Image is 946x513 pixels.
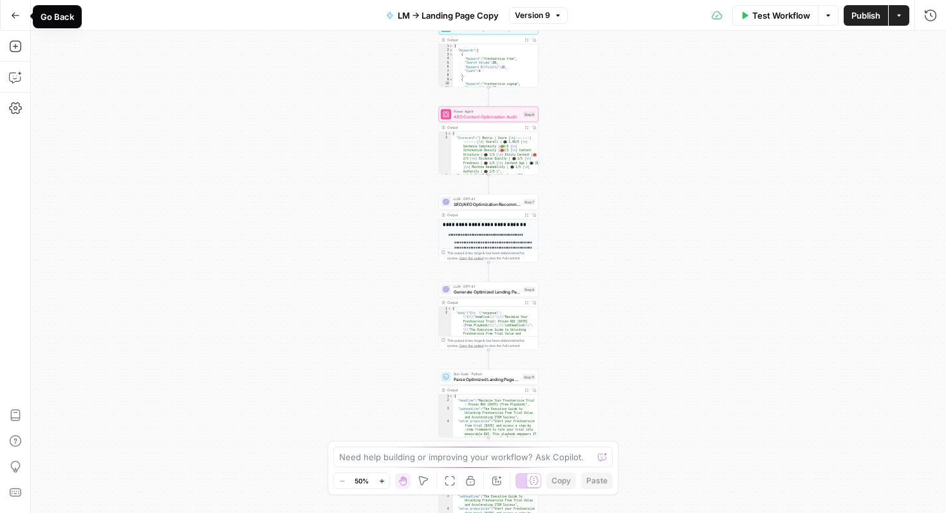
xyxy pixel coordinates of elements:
div: Step 7 [523,199,535,205]
div: 4 [439,57,453,61]
button: Version 9 [509,7,568,24]
button: Test Workflow [732,5,818,26]
span: Toggle code folding, rows 3 through 8 [449,53,453,57]
div: 1 [439,132,452,136]
button: Copy [546,472,576,489]
div: 6 [439,65,453,70]
g: Edge from step_11 to step_4 [488,438,490,456]
div: Output [447,37,521,42]
span: Power Agent [454,109,521,114]
g: Edge from step_6 to step_7 [488,175,490,194]
span: Paste [586,475,607,487]
div: 10 [439,82,453,86]
div: 5 [439,61,453,66]
div: 3 [439,53,453,57]
div: This output is too large & has been abbreviated for review. to view the full content. [447,338,535,348]
span: LLM · GPT-4.1 [454,196,521,201]
span: SEO/AEO Optimization Recommendations [454,201,521,207]
span: Test Workflow [752,9,810,22]
div: 3 [439,494,453,507]
div: 1 [439,307,452,312]
g: Edge from step_8 to step_11 [488,350,490,369]
div: 2 [439,136,452,174]
span: Toggle code folding, rows 1 through 89 [449,44,453,49]
span: Toggle code folding, rows 1 through 35 [449,395,453,399]
span: Version 9 [515,10,550,21]
div: Output [447,212,521,218]
div: 2 [439,48,453,53]
div: 8 [439,73,453,78]
span: AEO Content Optimization Audit [454,113,521,120]
span: Copy the output [459,256,484,260]
span: LLM · GPT-4.1 [454,284,521,289]
div: 3 [439,407,453,420]
div: Step 11 [523,374,535,380]
span: LM -> Landing Page Copy [398,9,499,22]
div: Go Back [41,10,74,23]
span: Generate Optimized Landing Page Copy [454,288,521,295]
div: Output [447,125,521,130]
div: 9 [439,78,453,82]
div: Get Related Keywords for OptimizationOutput{ "Keywords":[ { "Keyword":"freshservice free", "Searc... [439,19,539,88]
span: 50% [355,476,369,486]
div: Step 8 [523,286,535,292]
button: Paste [581,472,613,489]
span: Parse Optimized Landing Page JSON [454,376,520,382]
div: 2 [439,398,453,407]
div: Run Code · PythonParse Optimized Landing Page JSONStep 11Output{ "headline":"Maximize Your Freshs... [439,369,539,438]
div: 1 [439,44,453,49]
div: 11 [439,86,453,91]
div: 4 [439,420,453,458]
div: Output [447,300,521,305]
span: Toggle code folding, rows 1 through 3 [448,307,452,312]
button: Publish [844,5,888,26]
div: This output is too large & has been abbreviated for review. to view the full content. [447,250,535,261]
span: Copy [552,475,571,487]
div: 1 [439,395,453,399]
span: Toggle code folding, rows 1 through 4 [448,132,452,136]
g: Edge from step_5 to step_6 [488,88,490,106]
div: Output [447,387,521,393]
div: LLM · GPT-4.1Generate Optimized Landing Page CopyStep 8Output{ "body":"{\n\"response\": \"{\\\"he... [439,282,539,350]
span: Toggle code folding, rows 9 through 14 [449,78,453,82]
span: Publish [851,9,880,22]
button: LM -> Landing Page Copy [378,5,506,26]
span: Run Code · Python [454,371,520,377]
div: Power AgentAEO Content Optimization AuditStep 6Output{ "Scorecard":"| Metric | Score |\n|--------... [439,107,539,175]
g: Edge from step_7 to step_8 [488,263,490,281]
div: Step 6 [523,111,535,117]
span: Toggle code folding, rows 2 through 88 [449,48,453,53]
div: 7 [439,70,453,74]
span: Copy the output [459,344,484,348]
